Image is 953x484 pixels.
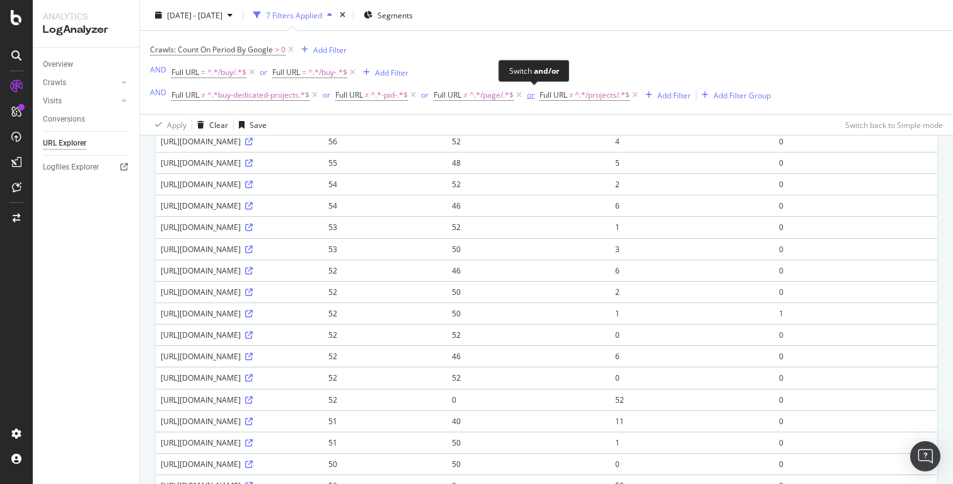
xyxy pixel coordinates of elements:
[447,260,610,281] td: 46
[371,86,408,104] span: ^.*-pid-.*$
[161,158,318,168] div: [URL][DOMAIN_NAME]
[43,137,86,150] div: URL Explorer
[610,260,773,281] td: 6
[713,89,771,100] div: Add Filter Group
[272,67,300,78] span: Full URL
[150,86,166,98] button: AND
[610,432,773,453] td: 1
[610,238,773,260] td: 3
[161,287,318,297] div: [URL][DOMAIN_NAME]
[201,89,205,100] span: ≠
[161,395,318,405] div: [URL][DOMAIN_NAME]
[161,372,318,383] div: [URL][DOMAIN_NAME]
[323,367,447,388] td: 52
[323,89,330,101] button: or
[447,216,610,238] td: 52
[610,152,773,173] td: 5
[43,23,129,37] div: LogAnalyzer
[447,195,610,216] td: 46
[447,302,610,324] td: 50
[774,195,937,216] td: 0
[323,389,447,410] td: 52
[378,9,413,20] span: Segments
[774,367,937,388] td: 0
[323,345,447,367] td: 52
[150,64,166,76] button: AND
[313,44,347,55] div: Add Filter
[337,9,348,21] div: times
[234,115,267,135] button: Save
[463,89,468,100] span: ≠
[447,453,610,475] td: 50
[774,281,937,302] td: 0
[43,137,130,150] a: URL Explorer
[610,216,773,238] td: 1
[610,195,773,216] td: 6
[150,5,238,25] button: [DATE] - [DATE]
[774,173,937,195] td: 0
[161,459,318,470] div: [URL][DOMAIN_NAME]
[43,161,99,174] div: Logfiles Explorer
[610,281,773,302] td: 2
[161,136,318,147] div: [URL][DOMAIN_NAME]
[447,281,610,302] td: 50
[43,76,118,89] a: Crawls
[447,367,610,388] td: 52
[610,410,773,432] td: 11
[434,89,461,100] span: Full URL
[610,389,773,410] td: 52
[250,119,267,130] div: Save
[275,44,279,55] span: >
[323,281,447,302] td: 52
[260,67,267,78] div: or
[447,389,610,410] td: 0
[248,5,337,25] button: 7 Filters Applied
[323,173,447,195] td: 54
[470,86,514,104] span: ^.*/page/.*$
[323,260,447,281] td: 52
[161,200,318,211] div: [URL][DOMAIN_NAME]
[359,5,418,25] button: Segments
[774,345,937,367] td: 0
[774,453,937,475] td: 0
[845,119,943,130] div: Switch back to Simple mode
[161,330,318,340] div: [URL][DOMAIN_NAME]
[323,410,447,432] td: 51
[774,238,937,260] td: 0
[323,130,447,152] td: 56
[161,437,318,448] div: [URL][DOMAIN_NAME]
[171,67,199,78] span: Full URL
[447,432,610,453] td: 50
[323,453,447,475] td: 50
[167,119,187,130] div: Apply
[161,222,318,233] div: [URL][DOMAIN_NAME]
[774,216,937,238] td: 0
[302,67,306,78] span: =
[375,67,408,78] div: Add Filter
[774,324,937,345] td: 0
[840,115,943,135] button: Switch back to Simple mode
[610,345,773,367] td: 6
[447,324,610,345] td: 52
[43,76,66,89] div: Crawls
[610,324,773,345] td: 0
[167,9,222,20] span: [DATE] - [DATE]
[161,351,318,362] div: [URL][DOMAIN_NAME]
[150,115,187,135] button: Apply
[421,89,429,100] div: or
[161,244,318,255] div: [URL][DOMAIN_NAME]
[569,89,574,100] span: ≠
[774,152,937,173] td: 0
[447,152,610,173] td: 48
[281,41,286,59] span: 0
[43,113,130,126] a: Conversions
[260,66,267,78] button: or
[640,88,691,103] button: Add Filter
[527,89,534,100] div: or
[421,89,429,101] button: or
[171,89,199,100] span: Full URL
[774,130,937,152] td: 0
[323,302,447,324] td: 52
[308,64,347,81] span: ^.*/buy-.*$
[209,119,228,130] div: Clear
